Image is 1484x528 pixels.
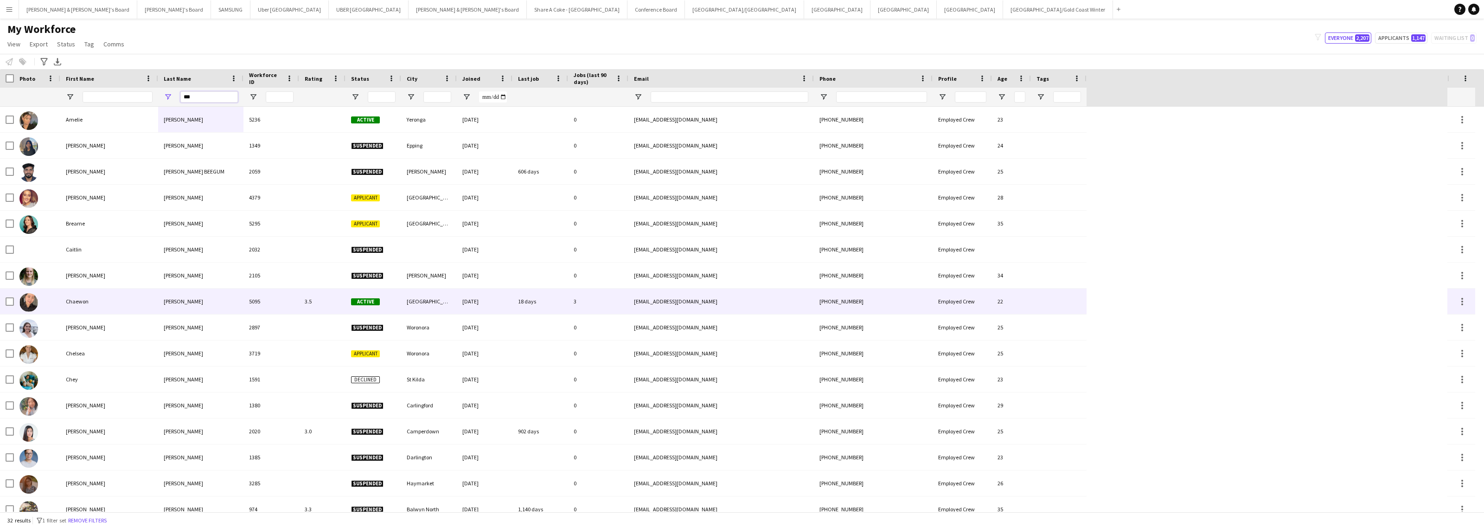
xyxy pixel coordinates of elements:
[401,496,457,522] div: Balwyn North
[60,159,158,184] div: [PERSON_NAME]
[7,22,76,36] span: My Workforce
[60,211,158,236] div: Brearne
[527,0,627,19] button: Share A Coke - [GEOGRAPHIC_DATA]
[243,419,299,444] div: 2020
[568,444,628,470] div: 0
[401,185,457,210] div: [GEOGRAPHIC_DATA]
[568,341,628,366] div: 0
[457,289,512,314] div: [DATE]
[628,496,814,522] div: [EMAIL_ADDRESS][DOMAIN_NAME]
[351,324,384,331] span: Suspended
[814,211,933,236] div: [PHONE_NUMBER]
[407,93,415,101] button: Open Filter Menu
[401,289,457,314] div: [GEOGRAPHIC_DATA]
[933,419,992,444] div: Employed Crew
[158,367,243,392] div: [PERSON_NAME]
[457,419,512,444] div: [DATE]
[158,237,243,262] div: [PERSON_NAME]
[243,263,299,288] div: 2105
[933,211,992,236] div: Employed Crew
[457,185,512,210] div: [DATE]
[351,376,380,383] span: Declined
[814,159,933,184] div: [PHONE_NUMBER]
[814,237,933,262] div: [PHONE_NUMBER]
[66,93,74,101] button: Open Filter Menu
[1375,32,1427,44] button: Applicants1,147
[814,289,933,314] div: [PHONE_NUMBER]
[401,470,457,496] div: Haymarket
[933,237,992,262] div: Employed Crew
[368,91,396,103] input: Status Filter Input
[243,315,299,340] div: 2897
[568,393,628,418] div: 0
[814,419,933,444] div: [PHONE_NUMBER]
[60,237,158,262] div: Caitlin
[401,393,457,418] div: Carlingford
[628,185,814,210] div: [EMAIL_ADDRESS][DOMAIN_NAME]
[158,444,243,470] div: [PERSON_NAME]
[243,341,299,366] div: 3719
[628,470,814,496] div: [EMAIL_ADDRESS][DOMAIN_NAME]
[305,75,322,82] span: Rating
[60,444,158,470] div: [PERSON_NAME]
[992,341,1031,366] div: 25
[933,341,992,366] div: Employed Crew
[628,393,814,418] div: [EMAIL_ADDRESS][DOMAIN_NAME]
[933,315,992,340] div: Employed Crew
[19,189,38,208] img: Bethany Lee
[60,367,158,392] div: Chey
[634,93,642,101] button: Open Filter Menu
[457,133,512,158] div: [DATE]
[243,367,299,392] div: 1591
[462,93,471,101] button: Open Filter Menu
[409,0,527,19] button: [PERSON_NAME] & [PERSON_NAME]'s Board
[19,111,38,130] img: Amelie Greenlees
[568,133,628,158] div: 0
[243,444,299,470] div: 1385
[351,116,380,123] span: Active
[158,496,243,522] div: [PERSON_NAME]
[351,428,384,435] span: Suspended
[158,185,243,210] div: [PERSON_NAME]
[933,289,992,314] div: Employed Crew
[814,315,933,340] div: [PHONE_NUMBER]
[401,341,457,366] div: Woronora
[457,393,512,418] div: [DATE]
[19,75,35,82] span: Photo
[60,496,158,522] div: [PERSON_NAME]
[814,470,933,496] div: [PHONE_NUMBER]
[1411,34,1426,42] span: 1,147
[992,444,1031,470] div: 23
[84,40,94,48] span: Tag
[351,350,380,357] span: Applicant
[158,470,243,496] div: [PERSON_NAME]
[627,0,685,19] button: Conference Board
[998,75,1007,82] span: Age
[52,56,63,67] app-action-btn: Export XLSX
[401,315,457,340] div: Woronora
[66,515,109,526] button: Remove filters
[1325,32,1371,44] button: Everyone2,207
[568,419,628,444] div: 0
[568,470,628,496] div: 0
[938,93,947,101] button: Open Filter Menu
[628,263,814,288] div: [EMAIL_ADDRESS][DOMAIN_NAME]
[60,470,158,496] div: [PERSON_NAME]
[814,133,933,158] div: [PHONE_NUMBER]
[103,40,124,48] span: Comms
[992,419,1031,444] div: 25
[992,133,1031,158] div: 24
[26,38,51,50] a: Export
[819,93,828,101] button: Open Filter Menu
[180,91,238,103] input: Last Name Filter Input
[19,475,38,494] img: Isabella Lee
[60,133,158,158] div: [PERSON_NAME]
[804,0,870,19] button: [GEOGRAPHIC_DATA]
[933,263,992,288] div: Employed Crew
[1053,91,1081,103] input: Tags Filter Input
[457,237,512,262] div: [DATE]
[401,263,457,288] div: [PERSON_NAME]
[628,211,814,236] div: [EMAIL_ADDRESS][DOMAIN_NAME]
[243,185,299,210] div: 4379
[992,185,1031,210] div: 28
